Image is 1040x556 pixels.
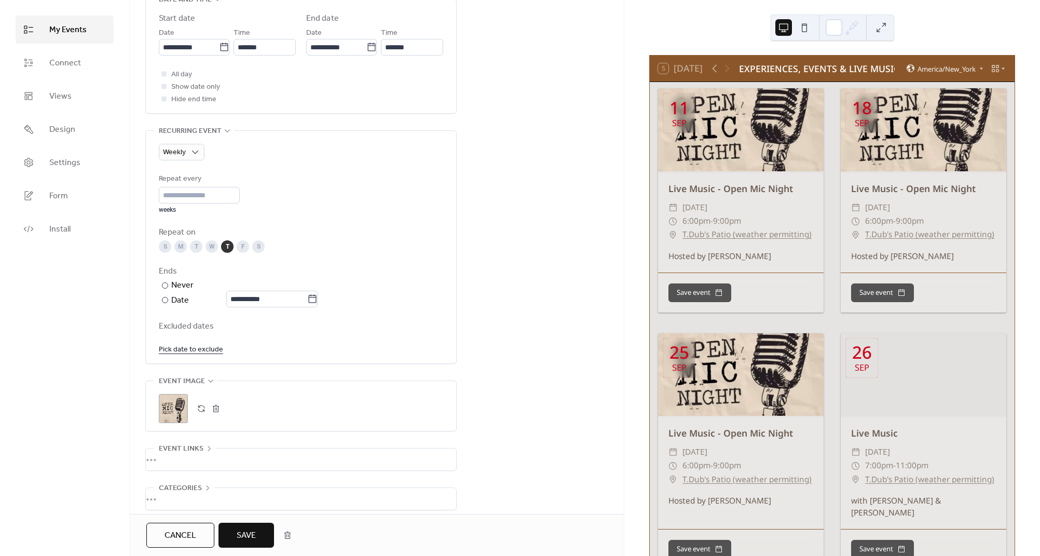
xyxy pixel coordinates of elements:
div: ​ [668,445,678,459]
span: Pick date to exclude [159,344,223,356]
span: - [710,214,713,228]
span: 6:00pm [682,214,710,228]
span: Save [237,530,256,542]
div: ​ [851,214,860,228]
div: Repeat every [159,173,238,185]
span: Excluded dates [159,320,443,333]
span: 9:00pm [896,214,924,228]
div: Start date [159,12,195,25]
span: My Events [49,24,87,36]
span: Event image [159,375,205,388]
a: T.Dub's Patio (weather permitting) [865,228,994,241]
div: Ends [159,265,441,278]
a: T.Dub's Patio (weather permitting) [682,228,812,241]
a: T.Dub's Patio (weather permitting) [865,473,994,486]
span: Categories [159,482,202,495]
span: Connect [49,57,81,70]
span: Show date only [171,81,220,93]
span: [DATE] [682,445,707,459]
div: with [PERSON_NAME] & [PERSON_NAME] [841,495,1006,519]
div: S [159,240,171,253]
div: Sep [855,119,869,128]
span: All day [171,69,192,81]
a: T.Dub's Patio (weather permitting) [682,473,812,486]
div: ​ [851,445,860,459]
button: Save event [668,283,731,302]
div: ​ [668,214,678,228]
div: 25 [669,344,689,361]
span: - [893,459,896,472]
div: Repeat on [159,226,441,239]
div: ​ [851,473,860,486]
span: Event links [159,443,203,455]
div: 26 [852,344,872,361]
span: Form [49,190,68,202]
a: Install [16,215,114,243]
span: 7:00pm [865,459,893,472]
button: Save [218,523,274,548]
div: ••• [146,449,456,470]
div: 11 [669,99,689,116]
a: Connect [16,49,114,77]
span: 9:00pm [713,459,741,472]
div: Live Music - Open Mic Night [841,182,1006,195]
span: Date [306,27,322,39]
div: Sep [672,363,687,372]
span: - [893,214,896,228]
span: Design [49,124,75,136]
span: Settings [49,157,80,169]
div: ​ [851,228,860,241]
div: Never [171,279,194,292]
span: Hide end time [171,93,216,106]
span: America/New_York [918,65,976,72]
span: 9:00pm [713,214,741,228]
div: F [237,240,249,253]
div: ••• [146,488,456,510]
div: End date [306,12,339,25]
span: [DATE] [865,445,890,459]
span: Cancel [165,530,196,542]
div: Live Music - Open Mic Night [658,182,824,195]
span: [DATE] [865,201,890,214]
span: 6:00pm [865,214,893,228]
div: W [206,240,218,253]
div: Live Music - Open Mic Night [658,426,824,440]
div: T [221,240,234,253]
button: Save event [851,283,914,302]
span: [DATE] [682,201,707,214]
div: T [190,240,202,253]
span: - [710,459,713,472]
div: ​ [668,473,678,486]
div: Sep [855,363,869,372]
div: Hosted by [PERSON_NAME] [658,495,824,507]
a: Settings [16,148,114,177]
div: Hosted by [PERSON_NAME] [841,250,1006,262]
div: M [174,240,187,253]
a: Design [16,115,114,143]
div: ​ [668,459,678,472]
div: ​ [851,201,860,214]
a: Form [16,182,114,210]
div: 18 [852,99,872,116]
div: ​ [668,201,678,214]
div: Live Music [841,426,1006,440]
div: Sep [672,119,687,128]
div: ; [159,394,188,423]
div: ​ [668,228,678,241]
span: 6:00pm [682,459,710,472]
div: S [252,240,265,253]
span: Time [381,27,398,39]
div: Hosted by [PERSON_NAME] [658,250,824,262]
a: My Events [16,16,114,44]
div: weeks [159,206,240,214]
span: Date [159,27,174,39]
span: Weekly [163,145,186,159]
div: EXPERIENCES, EVENTS & LIVE MUSIC [739,62,895,75]
span: Time [234,27,250,39]
button: Cancel [146,523,214,548]
span: 11:00pm [896,459,928,472]
span: Install [49,223,71,236]
span: Recurring event [159,125,222,138]
div: Date [171,294,318,307]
